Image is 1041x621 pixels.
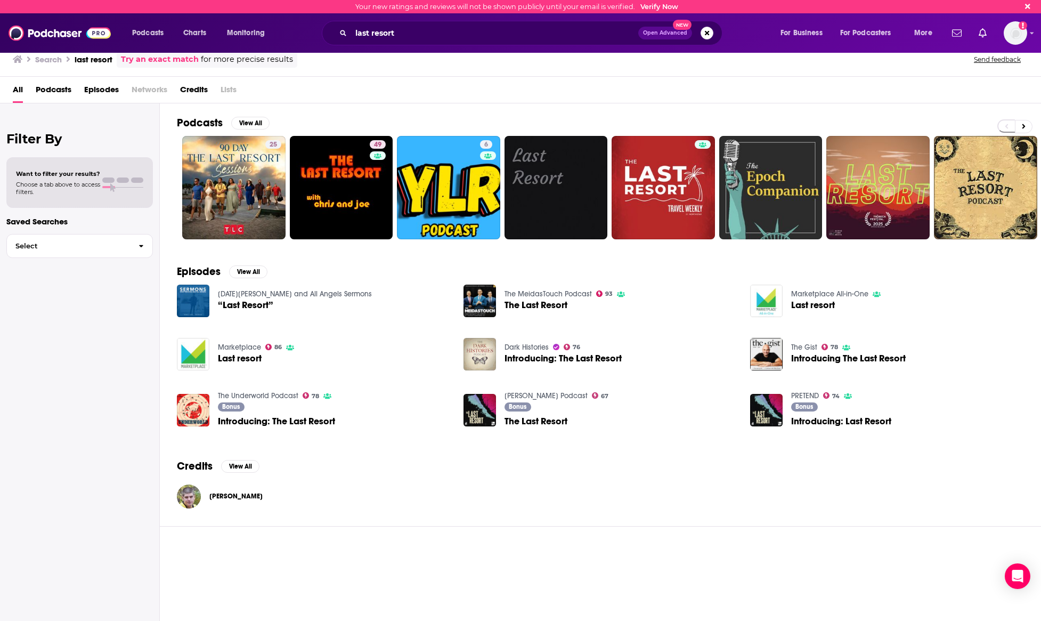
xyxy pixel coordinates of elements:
a: Introducing The Last Resort [791,354,906,363]
a: 76 [564,344,581,350]
h2: Podcasts [177,116,223,130]
a: The Gist [791,343,817,352]
span: 78 [312,394,319,399]
span: 93 [605,292,613,296]
a: Marketplace [218,343,261,352]
img: Introducing: The Last Resort [177,394,209,426]
a: 74 [823,392,840,399]
span: 76 [573,345,580,350]
img: User Profile [1004,21,1027,45]
p: Saved Searches [6,216,153,227]
a: PRETEND [791,391,819,400]
button: Select [6,234,153,258]
div: Your new ratings and reviews will not be shown publicly until your email is verified. [355,3,678,11]
span: 49 [374,140,381,150]
a: Try an exact match [121,53,199,66]
a: 25 [182,136,286,239]
span: Choose a tab above to access filters. [16,181,100,196]
button: Open AdvancedNew [638,27,692,39]
a: Dark Histories [505,343,549,352]
span: 78 [831,345,838,350]
span: For Podcasters [840,26,891,41]
img: Introducing The Last Resort [750,338,783,370]
span: The Last Resort [505,301,567,310]
a: Stephen Tucker [209,492,263,501]
span: 25 [270,140,277,150]
a: Charts [176,25,213,42]
span: Bonus [795,404,813,410]
a: 93 [596,291,613,297]
a: Thomas Paine Podcast [505,391,588,400]
span: Bonus [222,404,240,410]
img: Introducing: The Last Resort [463,338,496,370]
img: Last resort [177,338,209,370]
a: 78 [303,392,320,399]
span: Last resort [791,301,835,310]
a: Introducing: The Last Resort [218,417,335,426]
span: 67 [601,394,608,399]
button: open menu [773,25,836,42]
a: The Underworld Podcast [218,391,298,400]
button: View All [229,265,267,278]
a: The MeidasTouch Podcast [505,289,592,299]
div: Search podcasts, credits, & more... [332,21,733,45]
a: EpisodesView All [177,265,267,278]
button: View All [231,117,270,130]
button: open menu [907,25,946,42]
a: Show notifications dropdown [948,24,966,42]
span: for more precise results [201,53,293,66]
span: New [673,20,692,30]
img: Stephen Tucker [177,485,201,509]
span: Introducing: The Last Resort [505,354,622,363]
a: “Last Resort” [218,301,273,310]
span: More [914,26,932,41]
span: Select [7,243,130,249]
a: 6 [397,136,500,239]
img: Podchaser - Follow, Share and Rate Podcasts [9,23,111,43]
a: The Last Resort [463,394,496,426]
a: Saint Michael and All Angels Sermons [218,289,372,299]
a: Introducing: Last Resort [791,417,891,426]
h2: Filter By [6,131,153,147]
span: Want to filter your results? [16,170,100,178]
span: For Business [780,26,823,41]
a: Last resort [218,354,262,363]
h3: Search [35,54,62,64]
input: Search podcasts, credits, & more... [351,25,638,42]
span: Monitoring [227,26,265,41]
a: Episodes [84,81,119,103]
a: CreditsView All [177,459,259,473]
span: 86 [274,345,282,350]
button: Send feedback [971,55,1024,64]
a: Show notifications dropdown [974,24,991,42]
a: Marketplace All-in-One [791,289,868,299]
button: open menu [219,25,279,42]
a: 25 [265,140,281,149]
h3: last resort [75,54,112,64]
span: Lists [221,81,237,103]
span: Open Advanced [643,30,687,36]
a: The Last Resort [463,285,496,317]
a: Credits [180,81,208,103]
button: open menu [833,25,907,42]
img: “Last Resort” [177,285,209,317]
a: Last resort [750,285,783,317]
button: View All [221,460,259,473]
span: 74 [832,394,840,399]
a: 67 [592,392,609,399]
button: Show profile menu [1004,21,1027,45]
a: All [13,81,23,103]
